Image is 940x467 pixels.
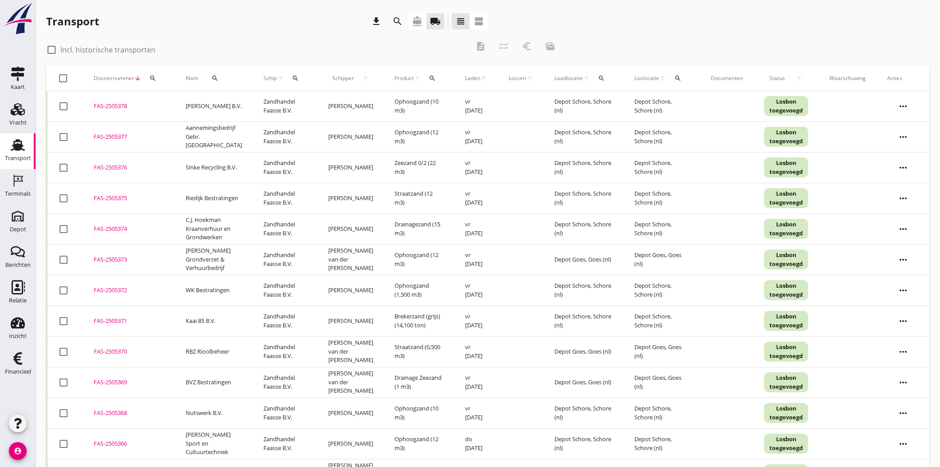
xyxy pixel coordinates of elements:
[94,439,164,448] div: FAS-2505366
[544,336,624,367] td: Depot Goes, Goes (nl)
[94,74,134,82] span: Dossiernummer
[384,91,454,122] td: Ophoogzand (10 m3)
[10,226,26,232] div: Depot
[624,398,700,428] td: Depot Schore, Schore (nl)
[371,16,382,27] i: download
[624,336,700,367] td: Depot Goes, Goes (nl)
[94,225,164,233] div: FAS-2505374
[384,244,454,275] td: Ophoogzand (12 m3)
[175,91,253,122] td: [PERSON_NAME] B.V.
[175,398,253,428] td: Nutswerk B.V.
[328,74,358,82] span: Schipper
[598,75,605,82] i: search
[554,74,583,82] span: Laadlocatie
[392,16,403,27] i: search
[318,428,384,459] td: [PERSON_NAME]
[253,152,318,183] td: Zandhandel Faasse B.V.
[253,213,318,244] td: Zandhandel Faasse B.V.
[624,306,700,336] td: Depot Schore, Schore (nl)
[659,75,666,82] i: arrow_upward
[9,442,27,460] i: account_circle
[454,121,498,152] td: vr [DATE]
[175,275,253,306] td: WK Bestratingen
[94,163,164,172] div: FAS-2505376
[764,157,808,177] div: Losbon toegevoegd
[384,213,454,244] td: Drainagezand (15 m3)
[891,155,916,180] i: more_horiz
[318,121,384,152] td: [PERSON_NAME]
[318,213,384,244] td: [PERSON_NAME]
[455,16,466,27] i: view_headline
[318,306,384,336] td: [PERSON_NAME]
[454,244,498,275] td: vr [DATE]
[94,347,164,356] div: FAS-2505370
[544,121,624,152] td: Depot Schore, Schore (nl)
[454,213,498,244] td: vr [DATE]
[544,213,624,244] td: Depot Schore, Schore (nl)
[9,298,27,303] div: Relatie
[454,91,498,122] td: vr [DATE]
[384,152,454,183] td: Zeezand 0/2 (22 m3)
[318,398,384,428] td: [PERSON_NAME]
[544,306,624,336] td: Depot Schore, Schore (nl)
[454,183,498,213] td: vr [DATE]
[46,14,99,28] div: Transport
[891,401,916,426] i: more_horiz
[624,91,700,122] td: Depot Schore, Schore (nl)
[175,152,253,183] td: Sinke Recycling B.V.
[764,188,808,208] div: Losbon toegevoegd
[134,75,141,82] i: arrow_downward
[384,275,454,306] td: Ophoogzand (1,500 m3)
[253,398,318,428] td: Zandhandel Faasse B.V.
[253,275,318,306] td: Zandhandel Faasse B.V.
[11,84,25,90] div: Kaart
[891,339,916,364] i: more_horiz
[94,102,164,111] div: FAS-2505378
[764,311,808,331] div: Losbon toegevoegd
[544,428,624,459] td: Depot Schore, Schore (nl)
[891,431,916,456] i: more_horiz
[263,74,277,82] span: Schip
[454,428,498,459] td: do [DATE]
[454,152,498,183] td: vr [DATE]
[318,244,384,275] td: [PERSON_NAME] van der [PERSON_NAME]
[544,152,624,183] td: Depot Schore, Schore (nl)
[253,428,318,459] td: Zandhandel Faasse B.V.
[384,428,454,459] td: Ophoogzand (12 m3)
[358,75,373,82] i: arrow_upward
[175,367,253,398] td: BVZ Bestratingen
[764,372,808,392] div: Losbon toegevoegd
[454,398,498,428] td: vr [DATE]
[624,213,700,244] td: Depot Schore, Schore (nl)
[94,286,164,295] div: FAS-2505372
[887,74,919,82] div: Acties
[5,155,31,161] div: Transport
[94,194,164,203] div: FAS-2505375
[891,217,916,242] i: more_horiz
[253,121,318,152] td: Zandhandel Faasse B.V.
[253,367,318,398] td: Zandhandel Faasse B.V.
[891,278,916,303] i: more_horiz
[624,152,700,183] td: Depot Schore, Schore (nl)
[544,275,624,306] td: Depot Schore, Schore (nl)
[624,275,700,306] td: Depot Schore, Schore (nl)
[175,183,253,213] td: Riedijk Bestratingen
[318,152,384,183] td: [PERSON_NAME]
[764,250,808,270] div: Losbon toegevoegd
[429,75,436,82] i: search
[253,91,318,122] td: Zandhandel Faasse B.V.
[253,183,318,213] td: Zandhandel Faasse B.V.
[9,333,27,339] div: Inzicht
[5,191,31,197] div: Terminals
[624,121,700,152] td: Depot Schore, Schore (nl)
[384,336,454,367] td: Straatzand (0,500 m3)
[384,398,454,428] td: Ophoogzand (10 m3)
[764,219,808,239] div: Losbon toegevoegd
[480,75,487,82] i: arrow_upward
[764,342,808,362] div: Losbon toegevoegd
[891,309,916,334] i: more_horiz
[634,74,659,82] span: Loslocatie
[253,244,318,275] td: Zandhandel Faasse B.V.
[318,183,384,213] td: [PERSON_NAME]
[175,306,253,336] td: Kaai 85 B.V.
